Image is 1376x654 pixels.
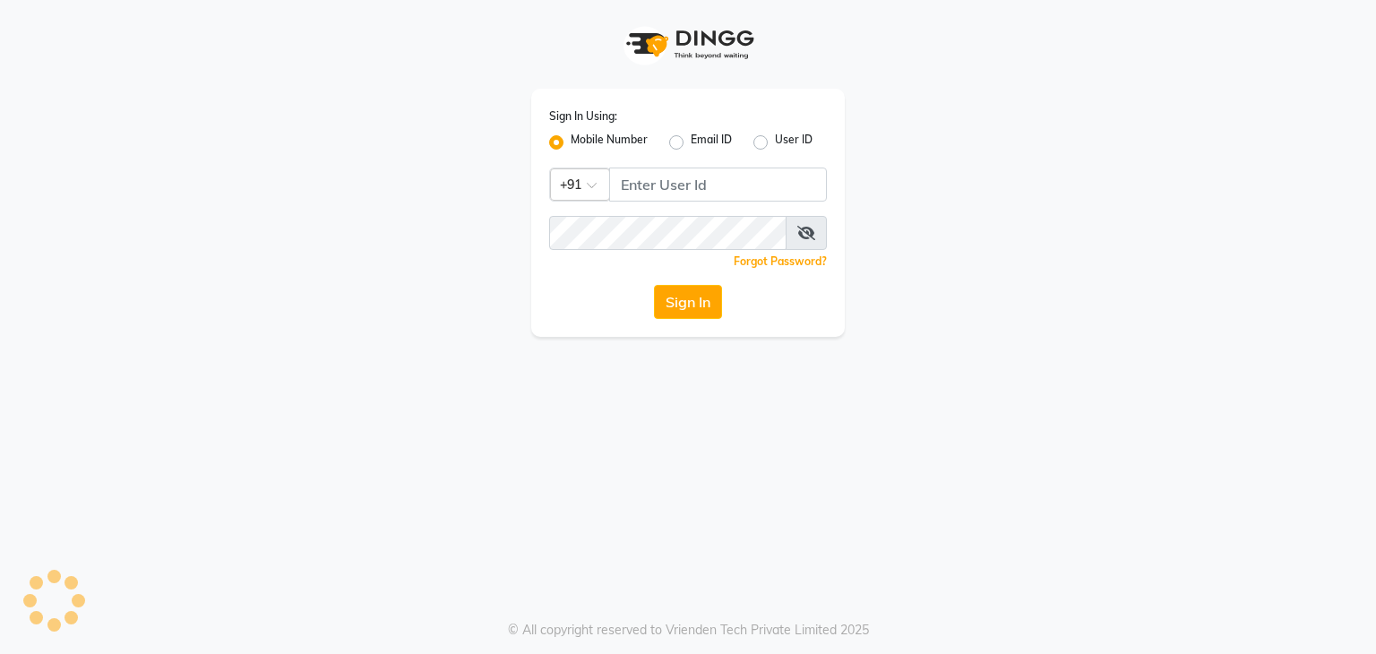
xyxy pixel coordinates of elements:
label: User ID [775,132,813,153]
button: Sign In [654,285,722,319]
a: Forgot Password? [734,254,827,268]
label: Mobile Number [571,132,648,153]
input: Username [549,216,787,250]
label: Sign In Using: [549,108,617,125]
input: Username [609,168,827,202]
img: logo1.svg [616,18,760,71]
label: Email ID [691,132,732,153]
